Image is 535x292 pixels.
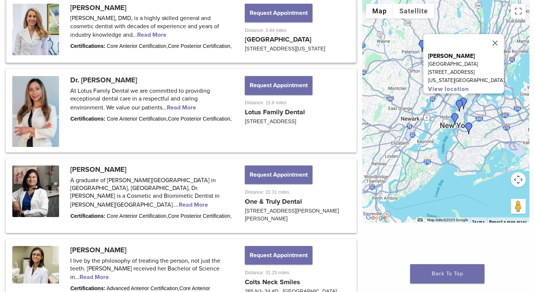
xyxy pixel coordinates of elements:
[428,85,469,93] a: View location
[458,98,470,109] div: Dr. Julie Hassid
[472,220,485,224] a: Terms (opens in new tab)
[418,217,423,223] button: Keyboard shortcuts
[245,165,312,184] button: Request Appointment
[428,52,504,60] p: [PERSON_NAME]
[511,199,526,214] button: Drag Pegman onto the map to open Street View
[410,264,484,283] a: Back To Top
[245,76,312,95] button: Request Appointment
[428,60,504,68] p: [GEOGRAPHIC_DATA]
[245,246,312,265] button: Request Appointment
[427,218,468,222] span: Map data ©2025 Google
[428,76,504,85] p: [US_STATE][GEOGRAPHIC_DATA]
[245,4,312,22] button: Request Appointment
[489,220,527,224] a: Report a map error
[486,34,504,52] button: Close
[511,4,526,19] button: Toggle fullscreen view
[364,213,389,223] a: Open this area in Google Maps (opens a new window)
[511,172,526,187] button: Map camera controls
[454,100,466,112] div: Dr. Nina Kiani
[428,68,504,76] p: [STREET_ADDRESS]
[416,40,428,52] div: Dr. Alejandra Sanchez
[463,122,475,134] div: Dr. Bahram Hamidi
[393,4,434,19] button: Show satellite imagery
[366,4,393,19] button: Show street map
[449,113,461,125] div: Dr. Neethi Dalvi
[364,213,389,223] img: Google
